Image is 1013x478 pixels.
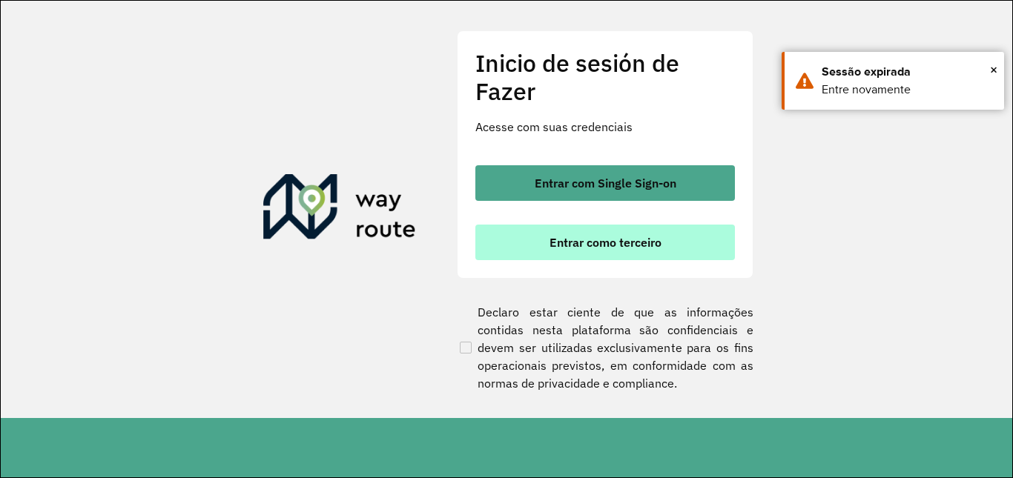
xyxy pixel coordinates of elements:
[475,118,735,136] p: Acesse com suas credenciais
[822,65,911,78] font: Sessão expirada
[475,225,735,260] button: botón
[535,176,676,190] font: Entrar com Single Sign-on
[475,49,735,106] h2: Inicio de sesión de Fazer
[822,63,993,81] div: Sessão expirada
[478,303,753,392] font: Declaro estar ciente de que as informações contidas nesta plataforma são confidenciais e devem se...
[990,59,997,81] span: ×
[550,235,661,250] font: Entrar como terceiro
[263,174,416,245] img: Roteirizador AmbevTech
[475,165,735,201] button: botón
[822,81,993,99] div: Entre novamente
[990,59,997,81] button: Close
